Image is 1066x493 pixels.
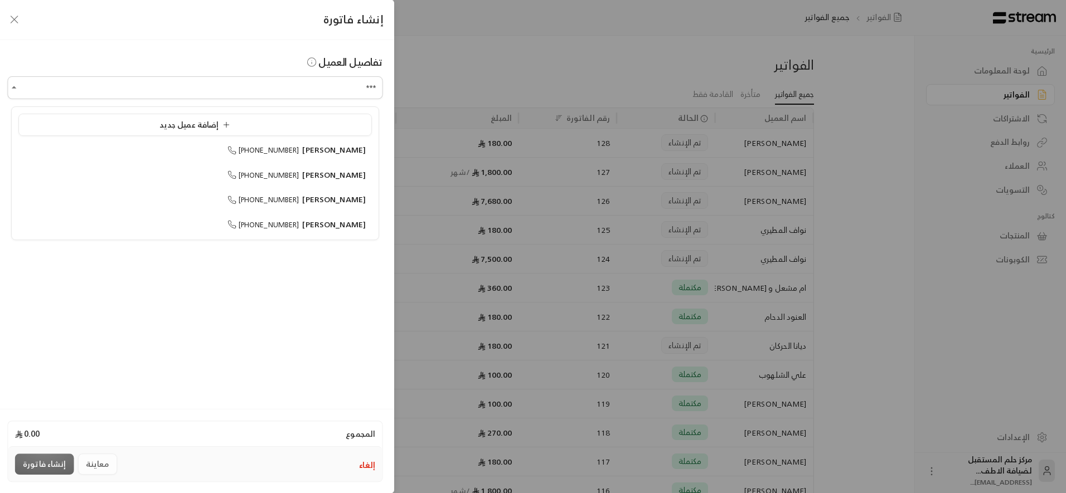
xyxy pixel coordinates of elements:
span: إضافة عميل جديد [159,118,235,131]
span: [PHONE_NUMBER] [227,193,299,206]
span: المجموع [346,428,375,439]
span: [PERSON_NAME] [302,217,366,231]
span: [PERSON_NAME] [302,143,366,157]
span: [PERSON_NAME] [302,168,366,182]
span: [PHONE_NUMBER] [227,218,299,231]
span: 0.00 [15,428,40,439]
span: إنشاء فاتورة [323,9,383,30]
span: [PHONE_NUMBER] [227,144,299,157]
span: تفاصيل العميل [304,52,382,71]
button: إلغاء [359,460,376,471]
button: Close [7,81,21,94]
span: [PHONE_NUMBER] [227,169,299,182]
span: [PERSON_NAME] [302,192,366,206]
